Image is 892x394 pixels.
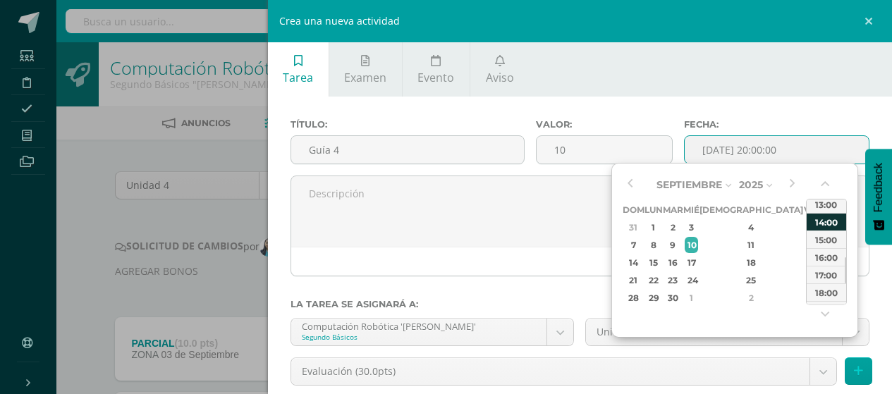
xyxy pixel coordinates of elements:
[805,290,817,306] div: 3
[684,119,869,130] label: Fecha:
[291,299,870,309] label: La tarea se asignará a:
[865,149,892,245] button: Feedback - Mostrar encuesta
[807,266,846,283] div: 17:00
[344,70,386,85] span: Examen
[283,70,313,85] span: Tarea
[656,178,722,191] span: Septiembre
[685,237,697,253] div: 10
[710,237,793,253] div: 11
[665,290,681,306] div: 30
[805,237,817,253] div: 12
[805,254,817,271] div: 19
[597,319,831,345] span: Unidad 4
[537,136,671,164] input: Puntos máximos
[623,201,644,218] th: Dom
[329,42,402,97] a: Examen
[291,119,525,130] label: Título:
[872,163,885,212] span: Feedback
[268,42,329,97] a: Tarea
[625,272,642,288] div: 21
[302,358,800,385] span: Evaluación (30.0pts)
[683,201,699,218] th: Mié
[663,201,683,218] th: Mar
[807,213,846,230] div: 14:00
[739,178,763,191] span: 2025
[805,219,817,235] div: 5
[685,136,869,164] input: Fecha de entrega
[665,237,681,253] div: 9
[646,237,661,253] div: 8
[302,332,537,342] div: Segundo Básicos
[807,230,846,248] div: 15:00
[699,201,803,218] th: [DEMOGRAPHIC_DATA]
[685,219,697,235] div: 3
[536,119,672,130] label: Valor:
[302,319,537,332] div: Computación Robótica '[PERSON_NAME]'
[417,70,454,85] span: Evento
[805,272,817,288] div: 26
[685,290,697,306] div: 1
[807,195,846,213] div: 13:00
[625,219,642,235] div: 31
[807,248,846,266] div: 16:00
[291,136,525,164] input: Título
[644,201,663,218] th: Lun
[710,290,793,306] div: 2
[625,237,642,253] div: 7
[807,301,846,319] div: 19:00
[586,319,869,345] a: Unidad 4
[646,290,661,306] div: 29
[710,254,793,271] div: 18
[646,272,661,288] div: 22
[403,42,470,97] a: Evento
[665,254,681,271] div: 16
[470,42,529,97] a: Aviso
[625,290,642,306] div: 28
[803,201,819,218] th: Vie
[710,219,793,235] div: 4
[665,272,681,288] div: 23
[685,272,697,288] div: 24
[291,319,574,345] a: Computación Robótica '[PERSON_NAME]'Segundo Básicos
[291,358,837,385] a: Evaluación (30.0pts)
[625,254,642,271] div: 14
[807,283,846,301] div: 18:00
[646,254,661,271] div: 15
[646,219,661,235] div: 1
[665,219,681,235] div: 2
[486,70,514,85] span: Aviso
[710,272,793,288] div: 25
[685,254,697,271] div: 17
